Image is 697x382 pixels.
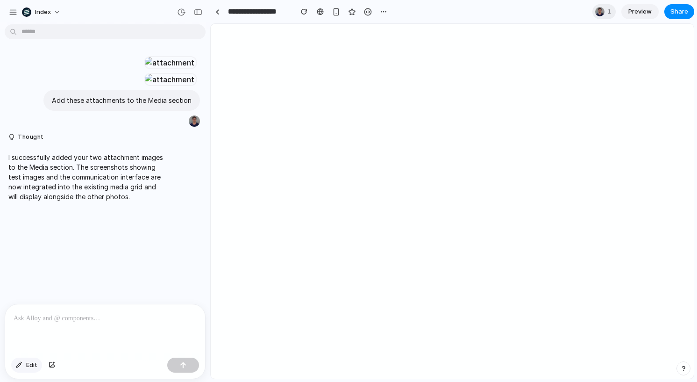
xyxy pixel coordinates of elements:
[621,4,659,19] a: Preview
[8,152,164,202] p: I successfully added your two attachment images to the Media section. The screenshots showing tes...
[11,358,42,373] button: Edit
[18,5,65,20] button: Index
[52,95,192,105] p: Add these attachments to the Media section
[35,7,51,17] span: Index
[592,4,616,19] div: 1
[670,7,688,16] span: Share
[26,360,37,370] span: Edit
[628,7,652,16] span: Preview
[664,4,694,19] button: Share
[607,7,614,16] span: 1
